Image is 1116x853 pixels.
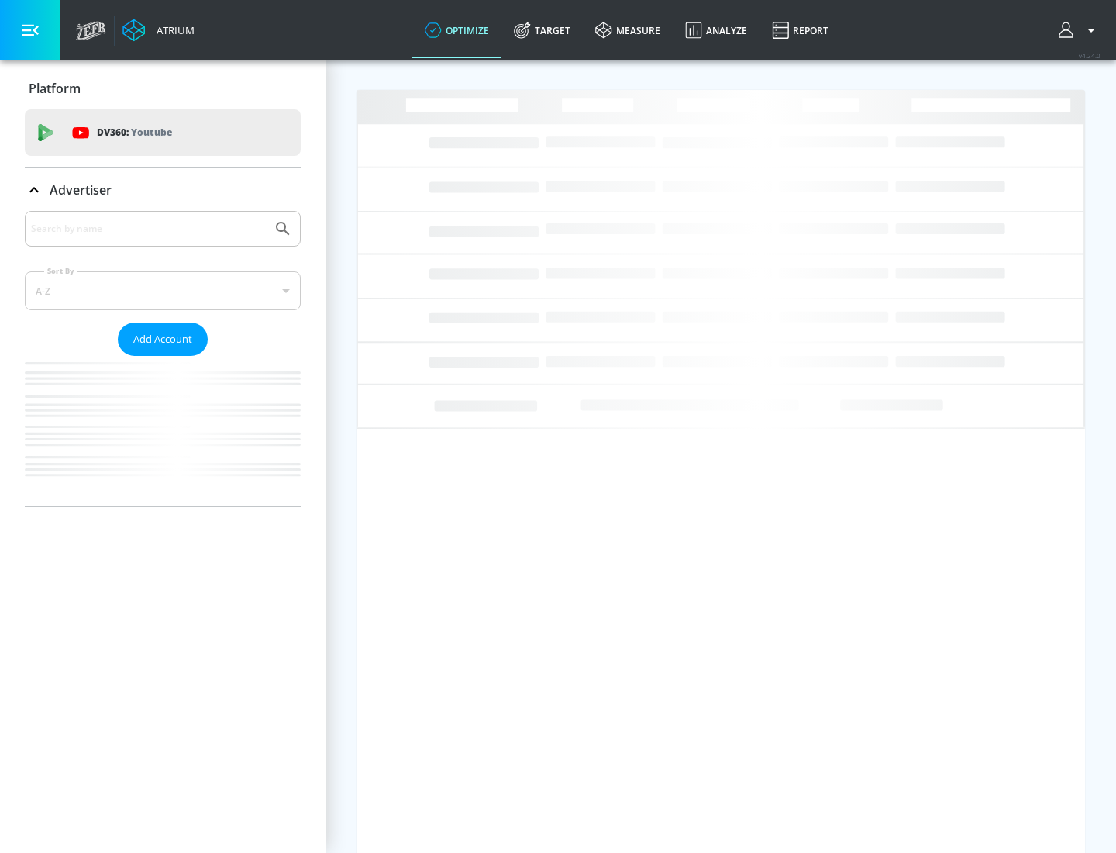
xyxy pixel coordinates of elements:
p: Platform [29,80,81,97]
input: Search by name [31,219,266,239]
div: Advertiser [25,168,301,212]
div: Advertiser [25,211,301,506]
label: Sort By [44,266,77,276]
div: A-Z [25,271,301,310]
a: Atrium [122,19,195,42]
div: Atrium [150,23,195,37]
div: Platform [25,67,301,110]
span: v 4.24.0 [1079,51,1100,60]
span: Add Account [133,330,192,348]
div: DV360: Youtube [25,109,301,156]
button: Add Account [118,323,208,356]
p: Advertiser [50,181,112,199]
p: DV360: [97,124,172,141]
a: optimize [412,2,501,58]
nav: list of Advertiser [25,356,301,506]
p: Youtube [131,124,172,140]
a: measure [583,2,673,58]
a: Target [501,2,583,58]
a: Report [759,2,841,58]
a: Analyze [673,2,759,58]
